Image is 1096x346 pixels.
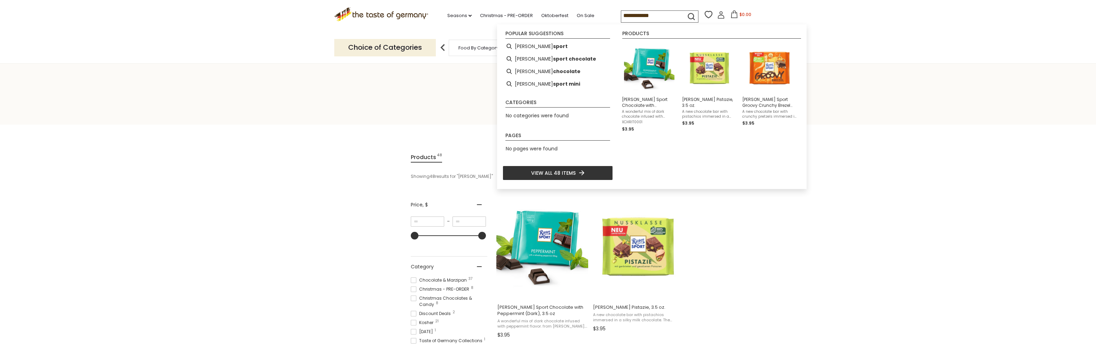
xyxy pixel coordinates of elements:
[503,40,613,53] li: ritter sport
[334,39,436,56] p: Choice of Categories
[435,329,436,332] span: 1
[622,31,801,39] li: Products
[684,43,735,93] img: Ritter Pistazie
[411,320,435,326] span: Kosher
[682,109,737,119] span: A new chocolate bar with pistachios immersed in a silky milk chocolate. The uniquely square choco...
[682,120,694,126] span: $3.95
[496,200,589,293] img: Ritter Sport Chocolate with Peppermint (Dark), 3.5 oz
[484,338,485,341] span: 1
[496,195,589,341] a: Ritter Sport Chocolate with Peppermint (Dark), 3.5 oz
[505,31,610,39] li: Popular suggestions
[503,53,613,65] li: ritter sport chocolate
[592,200,684,293] img: Ritter Pistazie
[553,55,596,63] b: sport chocolate
[458,45,499,50] a: Food By Category
[739,11,751,17] span: $0.00
[541,12,568,19] a: Oktoberfest
[497,331,510,339] span: $3.95
[423,201,428,208] span: , $
[622,96,677,108] span: [PERSON_NAME] Sport Chocolate with Peppermint (Dark), 3.5 oz
[430,173,435,180] b: 48
[506,145,558,152] span: No pages were found
[553,42,568,50] b: sport
[447,12,472,19] a: Seasons
[435,320,439,323] span: 21
[505,100,610,108] li: Categories
[22,95,1074,111] h1: Search results
[742,43,797,133] a: Ritter Groovy Crunchy Brezel[PERSON_NAME] Sport Groovy Crunchy Brezel Chocolate Bar, 3.5 oz.A new...
[622,126,634,132] span: $3.95
[411,263,434,270] span: Category
[471,286,473,290] span: 8
[480,12,533,19] a: Christmas - PRE-ORDER
[453,310,455,314] span: 2
[436,41,450,55] img: previous arrow
[444,218,453,225] span: –
[622,120,677,125] span: XCHRIT0001
[505,133,610,141] li: Pages
[682,43,737,133] a: Ritter Pistazie[PERSON_NAME] Pistazie, 3.5 oz.A new chocolate bar with pistachios immersed in a s...
[497,304,587,317] span: [PERSON_NAME] Sport Chocolate with Peppermint (Dark), 3.5 oz
[411,338,485,344] span: Taste of Germany Collections
[593,312,683,323] span: A new chocolate bar with pistachios immersed in a silky milk chocolate. The uniquely square choco...
[744,43,795,93] img: Ritter Groovy Crunchy Brezel
[411,277,469,283] span: Chocolate & Marzipan
[593,304,683,310] span: [PERSON_NAME] Pistazie, 3.5 oz.
[506,112,569,119] span: No categories were found
[742,120,754,126] span: $3.95
[411,310,453,317] span: Discount Deals
[411,295,487,308] span: Christmas Chocolates & Candy
[622,109,677,119] span: A wonderful mix of dark chocolate infused with peppermint flavor. from [PERSON_NAME]. The uniquel...
[503,78,613,90] li: ritter sport mini
[436,301,438,305] span: 8
[469,277,472,281] span: 37
[437,152,442,162] span: 48
[531,169,576,177] span: View all 48 items
[619,40,679,135] li: Ritter Sport Chocolate with Peppermint (Dark), 3.5 oz
[553,68,581,76] b: chocolate
[503,166,613,180] li: View all 48 items
[577,12,594,19] a: On Sale
[592,195,684,341] a: Ritter Pistazie, 3.5 oz.
[497,24,807,189] div: Instant Search Results
[411,329,435,335] span: [DATE]
[503,65,613,78] li: ritter chocolate
[411,152,442,163] a: View Products Tab
[739,40,800,135] li: Ritter Sport Groovy Crunchy Brezel Chocolate Bar, 3.5 oz.
[742,96,797,108] span: [PERSON_NAME] Sport Groovy Crunchy Brezel Chocolate Bar, 3.5 oz.
[742,109,797,119] span: A new chocolate bar with crunchy pretzels immersed in a silky milk chocolate. The uniquely square...
[411,171,579,182] div: Showing results for " "
[411,286,471,292] span: Christmas - PRE-ORDER
[593,325,606,332] span: $3.95
[622,43,677,133] a: [PERSON_NAME] Sport Chocolate with Peppermint (Dark), 3.5 ozA wonderful mix of dark chocolate inf...
[497,319,587,329] span: A wonderful mix of dark chocolate infused with peppermint flavor. from [PERSON_NAME]. The uniquel...
[682,96,737,108] span: [PERSON_NAME] Pistazie, 3.5 oz.
[411,201,428,209] span: Price
[726,10,756,21] button: $0.00
[679,40,739,135] li: Ritter Pistazie, 3.5 oz.
[553,80,580,88] b: sport mini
